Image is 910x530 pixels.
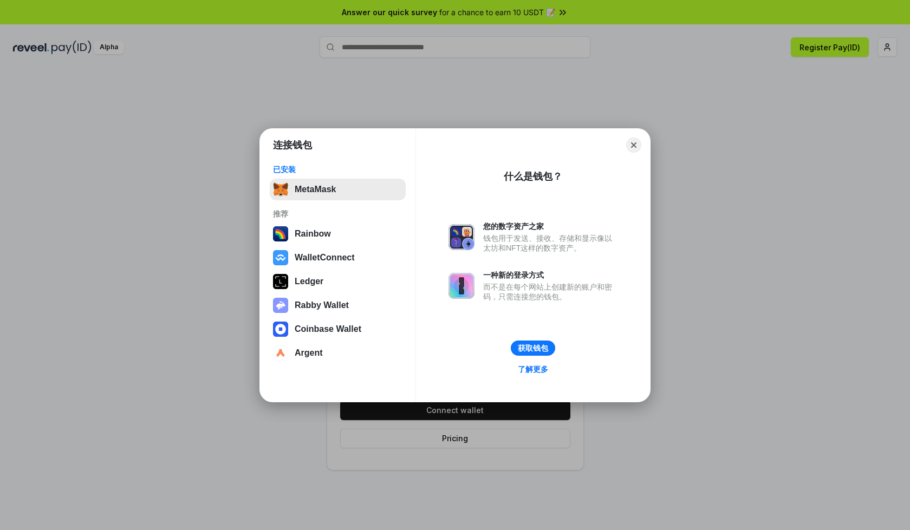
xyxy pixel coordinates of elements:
[483,282,617,302] div: 而不是在每个网站上创建新的账户和密码，只需连接您的钱包。
[273,182,288,197] img: svg+xml,%3Csvg%20fill%3D%22none%22%20height%3D%2233%22%20viewBox%3D%220%200%2035%2033%22%20width%...
[626,138,641,153] button: Close
[295,229,331,239] div: Rainbow
[483,221,617,231] div: 您的数字资产之家
[273,345,288,361] img: svg+xml,%3Csvg%20width%3D%2228%22%20height%3D%2228%22%20viewBox%3D%220%200%2028%2028%22%20fill%3D...
[295,253,355,263] div: WalletConnect
[273,274,288,289] img: svg+xml,%3Csvg%20xmlns%3D%22http%3A%2F%2Fwww.w3.org%2F2000%2Fsvg%22%20width%3D%2228%22%20height%3...
[273,322,288,337] img: svg+xml,%3Csvg%20width%3D%2228%22%20height%3D%2228%22%20viewBox%3D%220%200%2028%2028%22%20fill%3D...
[295,185,336,194] div: MetaMask
[295,277,323,286] div: Ledger
[518,364,548,374] div: 了解更多
[518,343,548,353] div: 获取钱包
[448,224,474,250] img: svg+xml,%3Csvg%20xmlns%3D%22http%3A%2F%2Fwww.w3.org%2F2000%2Fsvg%22%20fill%3D%22none%22%20viewBox...
[270,271,406,292] button: Ledger
[483,270,617,280] div: 一种新的登录方式
[504,170,562,183] div: 什么是钱包？
[270,295,406,316] button: Rabby Wallet
[273,139,312,152] h1: 连接钱包
[273,298,288,313] img: svg+xml,%3Csvg%20xmlns%3D%22http%3A%2F%2Fwww.w3.org%2F2000%2Fsvg%22%20fill%3D%22none%22%20viewBox...
[270,342,406,364] button: Argent
[295,324,361,334] div: Coinbase Wallet
[270,223,406,245] button: Rainbow
[270,247,406,269] button: WalletConnect
[511,341,555,356] button: 获取钱包
[295,300,349,310] div: Rabby Wallet
[270,318,406,340] button: Coinbase Wallet
[295,348,323,358] div: Argent
[273,165,402,174] div: 已安装
[483,233,617,253] div: 钱包用于发送、接收、存储和显示像以太坊和NFT这样的数字资产。
[273,209,402,219] div: 推荐
[448,273,474,299] img: svg+xml,%3Csvg%20xmlns%3D%22http%3A%2F%2Fwww.w3.org%2F2000%2Fsvg%22%20fill%3D%22none%22%20viewBox...
[270,179,406,200] button: MetaMask
[511,362,555,376] a: 了解更多
[273,250,288,265] img: svg+xml,%3Csvg%20width%3D%2228%22%20height%3D%2228%22%20viewBox%3D%220%200%2028%2028%22%20fill%3D...
[273,226,288,241] img: svg+xml,%3Csvg%20width%3D%22120%22%20height%3D%22120%22%20viewBox%3D%220%200%20120%20120%22%20fil...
